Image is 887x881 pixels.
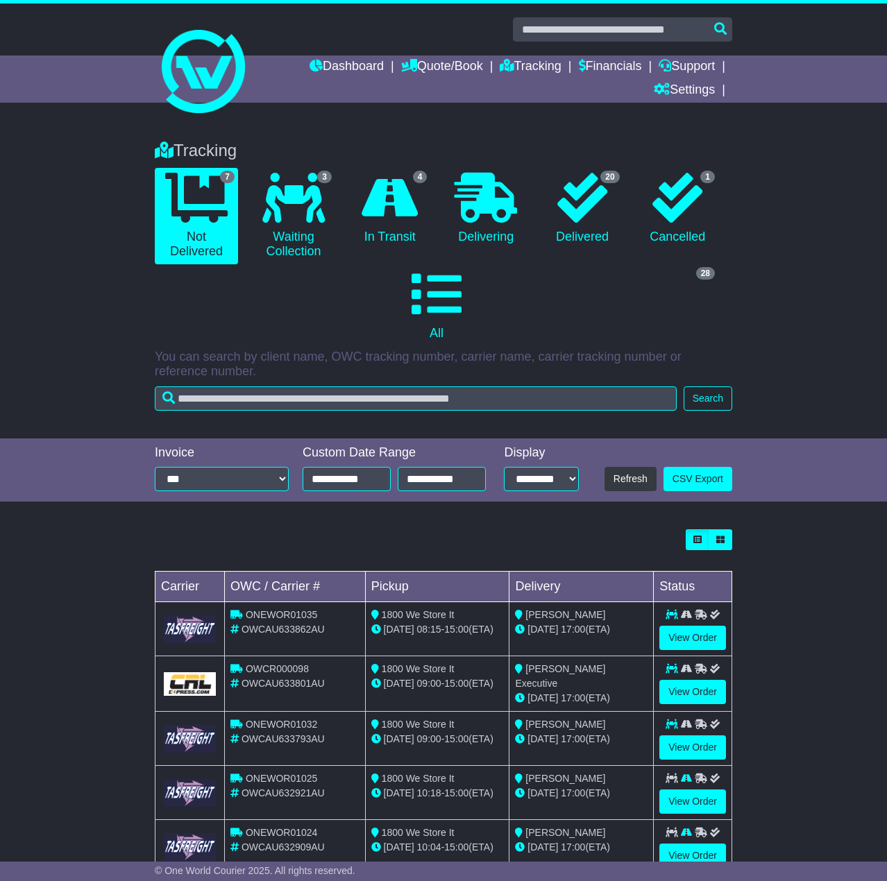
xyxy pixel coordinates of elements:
[384,787,414,798] span: [DATE]
[561,733,585,744] span: 17:00
[664,467,732,491] a: CSV Export
[515,622,648,637] div: (ETA)
[417,841,441,853] span: 10:04
[659,735,726,760] a: View Order
[605,467,657,491] button: Refresh
[371,840,504,855] div: - (ETA)
[525,827,605,838] span: [PERSON_NAME]
[384,624,414,635] span: [DATE]
[242,787,325,798] span: OWCAU632921AU
[317,171,332,183] span: 3
[382,827,455,838] span: 1800 We Store It
[561,692,585,703] span: 17:00
[525,719,605,730] span: [PERSON_NAME]
[246,773,317,784] span: ONEWOR01025
[310,55,384,79] a: Dashboard
[349,168,430,250] a: 4 In Transit
[515,663,605,689] span: [PERSON_NAME] Executive
[444,733,468,744] span: 15:00
[527,733,558,744] span: [DATE]
[500,55,561,79] a: Tracking
[382,719,455,730] span: 1800 We Store It
[444,787,468,798] span: 15:00
[654,572,732,602] td: Status
[413,171,428,183] span: 4
[382,609,455,620] span: 1800 We Store It
[637,168,718,250] a: 1 Cancelled
[164,615,216,642] img: GetCarrierServiceLogo
[384,733,414,744] span: [DATE]
[148,141,739,161] div: Tracking
[561,841,585,853] span: 17:00
[659,626,726,650] a: View Order
[246,609,317,620] span: ONEWOR01035
[444,678,468,689] span: 15:00
[382,773,455,784] span: 1800 We Store It
[600,171,619,183] span: 20
[155,350,732,379] p: You can search by client name, OWC tracking number, carrier name, carrier tracking number or refe...
[527,841,558,853] span: [DATE]
[659,844,726,868] a: View Order
[242,624,325,635] span: OWCAU633862AU
[164,672,216,696] img: GetCarrierServiceLogo
[220,171,235,183] span: 7
[579,55,642,79] a: Financials
[684,386,732,411] button: Search
[525,773,605,784] span: [PERSON_NAME]
[417,624,441,635] span: 08:15
[561,787,585,798] span: 17:00
[303,445,486,461] div: Custom Date Range
[659,789,726,814] a: View Order
[384,841,414,853] span: [DATE]
[515,786,648,801] div: (ETA)
[164,779,216,806] img: GetCarrierServiceLogo
[700,171,715,183] span: 1
[384,678,414,689] span: [DATE]
[515,691,648,705] div: (ETA)
[659,55,715,79] a: Support
[561,624,585,635] span: 17:00
[155,264,718,346] a: 28 All
[525,609,605,620] span: [PERSON_NAME]
[417,787,441,798] span: 10:18
[246,663,309,674] span: OWCR000098
[401,55,483,79] a: Quote/Book
[527,624,558,635] span: [DATE]
[509,572,654,602] td: Delivery
[504,445,579,461] div: Display
[515,732,648,746] div: (ETA)
[382,663,455,674] span: 1800 We Store It
[242,678,325,689] span: OWCAU633801AU
[541,168,623,250] a: 20 Delivered
[444,624,468,635] span: 15:00
[225,572,366,602] td: OWC / Carrier #
[696,267,715,280] span: 28
[371,622,504,637] div: - (ETA)
[527,787,558,798] span: [DATE]
[417,678,441,689] span: 09:00
[654,79,715,103] a: Settings
[444,168,527,250] a: Delivering
[164,725,216,752] img: GetCarrierServiceLogo
[371,786,504,801] div: - (ETA)
[155,865,355,876] span: © One World Courier 2025. All rights reserved.
[242,841,325,853] span: OWCAU632909AU
[444,841,468,853] span: 15:00
[164,833,216,860] img: GetCarrierServiceLogo
[155,572,225,602] td: Carrier
[659,680,726,704] a: View Order
[527,692,558,703] span: [DATE]
[371,676,504,691] div: - (ETA)
[371,732,504,746] div: - (ETA)
[246,827,317,838] span: ONEWOR01024
[417,733,441,744] span: 09:00
[246,719,317,730] span: ONEWOR01032
[242,733,325,744] span: OWCAU633793AU
[252,168,335,264] a: 3 Waiting Collection
[155,168,238,264] a: 7 Not Delivered
[365,572,509,602] td: Pickup
[515,840,648,855] div: (ETA)
[155,445,289,461] div: Invoice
